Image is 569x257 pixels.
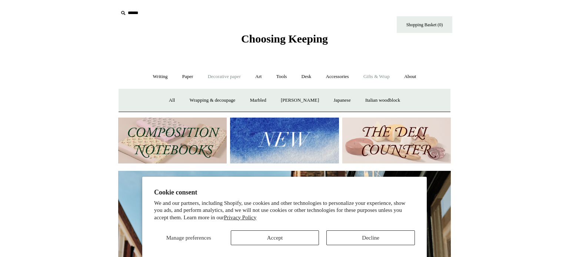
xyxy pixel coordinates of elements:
button: Manage preferences [154,230,223,245]
a: Choosing Keeping [241,38,328,44]
a: Wrapping & decoupage [183,91,242,110]
a: Privacy Policy [224,214,256,220]
span: Manage preferences [166,235,211,241]
p: We and our partners, including Shopify, use cookies and other technologies to personalize your ex... [154,200,415,222]
a: All [162,91,182,110]
a: Japanese [327,91,357,110]
a: [PERSON_NAME] [274,91,326,110]
h2: Cookie consent [154,189,415,196]
a: Desk [295,67,318,87]
a: Accessories [319,67,356,87]
a: Italian woodblock [359,91,407,110]
a: About [397,67,423,87]
a: Writing [146,67,174,87]
a: Decorative paper [201,67,247,87]
img: The Deli Counter [342,118,451,164]
a: Art [249,67,268,87]
span: Choosing Keeping [241,33,328,45]
a: Shopping Basket (0) [397,16,452,33]
a: Tools [270,67,294,87]
button: Decline [326,230,415,245]
a: Paper [176,67,200,87]
img: New.jpg__PID:f73bdf93-380a-4a35-bcfe-7823039498e1 [230,118,339,164]
a: Marbled [243,91,273,110]
button: Accept [231,230,319,245]
a: Gifts & Wrap [357,67,396,87]
img: 202302 Composition ledgers.jpg__PID:69722ee6-fa44-49dd-a067-31375e5d54ec [118,118,227,164]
